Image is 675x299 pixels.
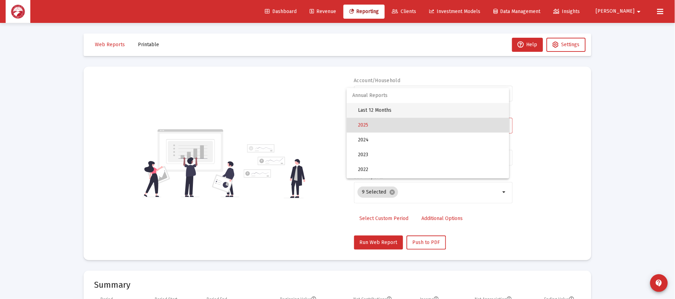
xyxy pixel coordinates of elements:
[358,147,504,162] span: 2023
[358,133,504,147] span: 2024
[347,88,509,103] span: Annual Reports
[358,118,504,133] span: 2025
[358,177,504,192] span: 2021
[358,103,504,118] span: Last 12 Months
[358,162,504,177] span: 2022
